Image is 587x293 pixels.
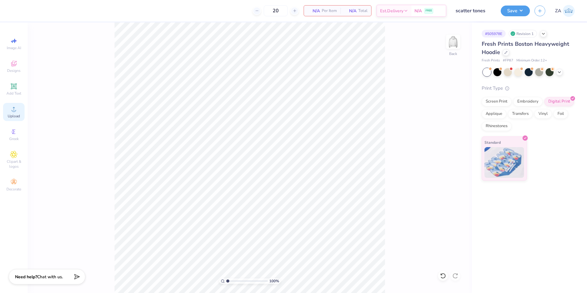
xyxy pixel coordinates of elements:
[482,30,506,37] div: # 505978E
[37,274,63,280] span: Chat with us.
[6,187,21,192] span: Decorate
[451,5,496,17] input: Untitled Design
[322,8,337,14] span: Per Item
[555,7,561,14] span: ZA
[264,5,288,16] input: – –
[426,9,432,13] span: FREE
[484,139,501,146] span: Standard
[555,5,575,17] a: ZA
[3,159,25,169] span: Clipart & logos
[482,97,511,106] div: Screen Print
[449,51,457,57] div: Back
[544,97,574,106] div: Digital Print
[535,109,552,119] div: Vinyl
[414,8,422,14] span: N/A
[8,114,20,119] span: Upload
[482,122,511,131] div: Rhinestones
[554,109,568,119] div: Foil
[269,278,279,284] span: 100 %
[358,8,367,14] span: Total
[9,136,19,141] span: Greek
[508,109,533,119] div: Transfers
[482,40,569,56] span: Fresh Prints Boston Heavyweight Hoodie
[15,274,37,280] strong: Need help?
[308,8,320,14] span: N/A
[482,58,500,63] span: Fresh Prints
[7,68,21,73] span: Designs
[447,36,459,48] img: Back
[501,6,530,16] button: Save
[380,8,403,14] span: Est. Delivery
[563,5,575,17] img: Zuriel Alaba
[7,45,21,50] span: Image AI
[6,91,21,96] span: Add Text
[482,109,506,119] div: Applique
[503,58,513,63] span: # FP87
[509,30,537,37] div: Revision 1
[484,147,524,178] img: Standard
[513,97,542,106] div: Embroidery
[344,8,356,14] span: N/A
[482,85,575,92] div: Print Type
[516,58,547,63] span: Minimum Order: 12 +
